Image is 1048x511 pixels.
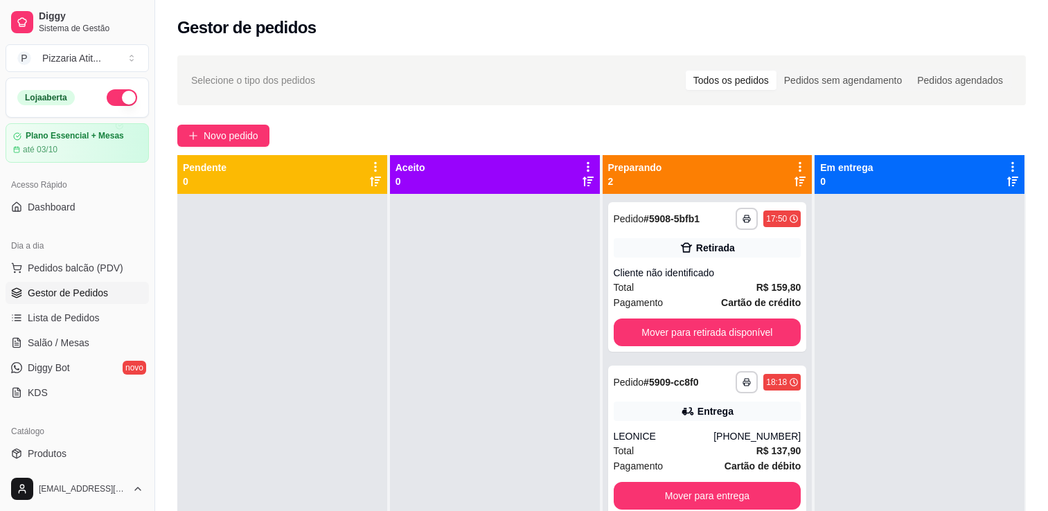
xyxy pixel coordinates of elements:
[39,10,143,23] span: Diggy
[6,442,149,465] a: Produtos
[28,336,89,350] span: Salão / Mesas
[39,23,143,34] span: Sistema de Gestão
[614,295,664,310] span: Pagamento
[6,307,149,329] a: Lista de Pedidos
[28,200,76,214] span: Dashboard
[6,420,149,442] div: Catálogo
[42,51,101,65] div: Pizzaria Atit ...
[28,361,70,375] span: Diggy Bot
[820,161,873,174] p: Em entrega
[766,213,787,224] div: 17:50
[698,404,734,418] div: Entrega
[6,235,149,257] div: Dia a dia
[6,282,149,304] a: Gestor de Pedidos
[183,161,227,174] p: Pendente
[614,213,644,224] span: Pedido
[396,161,425,174] p: Aceito
[6,382,149,404] a: KDS
[17,51,31,65] span: P
[177,17,317,39] h2: Gestor de pedidos
[17,90,75,105] div: Loja aberta
[396,174,425,188] p: 0
[608,161,662,174] p: Preparando
[23,144,57,155] article: até 03/10
[6,196,149,218] a: Dashboard
[614,429,714,443] div: LEONICE
[6,357,149,379] a: Diggy Botnovo
[696,241,735,255] div: Retirada
[614,377,644,388] span: Pedido
[614,319,801,346] button: Mover para retirada disponível
[766,377,787,388] div: 18:18
[614,443,634,458] span: Total
[204,128,258,143] span: Novo pedido
[643,377,698,388] strong: # 5909-cc8f0
[6,174,149,196] div: Acesso Rápido
[614,482,801,510] button: Mover para entrega
[614,266,801,280] div: Cliente não identificado
[686,71,776,90] div: Todos os pedidos
[756,282,801,293] strong: R$ 159,80
[6,6,149,39] a: DiggySistema de Gestão
[188,131,198,141] span: plus
[183,174,227,188] p: 0
[177,125,269,147] button: Novo pedido
[26,131,124,141] article: Plano Essencial + Mesas
[107,89,137,106] button: Alterar Status
[6,123,149,163] a: Plano Essencial + Mesasaté 03/10
[756,445,801,456] strong: R$ 137,90
[6,332,149,354] a: Salão / Mesas
[28,386,48,400] span: KDS
[614,458,664,474] span: Pagamento
[6,472,149,505] button: [EMAIL_ADDRESS][DOMAIN_NAME]
[820,174,873,188] p: 0
[725,460,801,472] strong: Cartão de débito
[28,447,66,460] span: Produtos
[909,71,1011,90] div: Pedidos agendados
[28,261,123,275] span: Pedidos balcão (PDV)
[28,286,108,300] span: Gestor de Pedidos
[6,257,149,279] button: Pedidos balcão (PDV)
[6,44,149,72] button: Select a team
[776,71,909,90] div: Pedidos sem agendamento
[191,73,315,88] span: Selecione o tipo dos pedidos
[28,311,100,325] span: Lista de Pedidos
[721,297,801,308] strong: Cartão de crédito
[614,280,634,295] span: Total
[713,429,801,443] div: [PHONE_NUMBER]
[39,483,127,494] span: [EMAIL_ADDRESS][DOMAIN_NAME]
[643,213,700,224] strong: # 5908-5bfb1
[608,174,662,188] p: 2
